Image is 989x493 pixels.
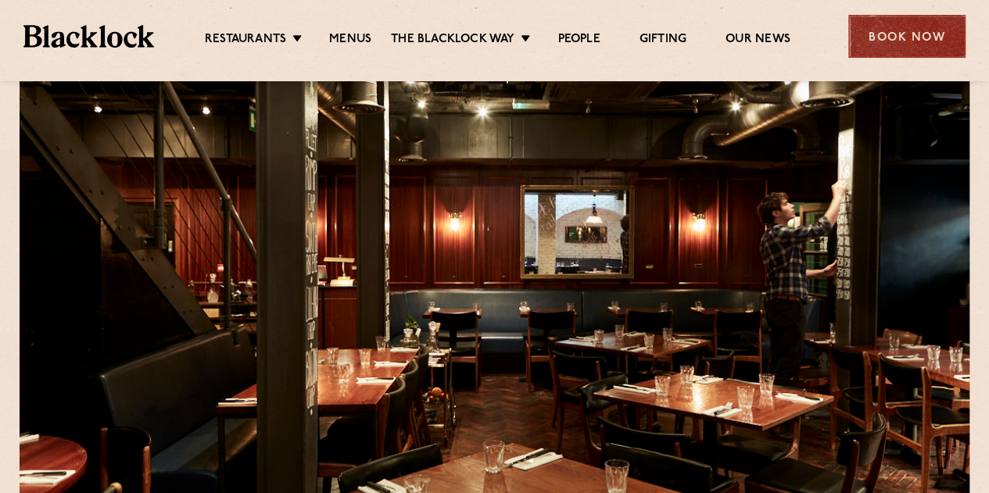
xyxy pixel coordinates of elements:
[726,32,790,49] a: Our News
[329,32,371,49] a: Menus
[205,32,286,49] a: Restaurants
[557,32,600,49] a: People
[848,15,966,58] div: Book Now
[23,25,154,47] img: BL_Textured_Logo-footer-cropped.svg
[391,32,514,49] a: The Blacklock Way
[640,32,686,49] a: Gifting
